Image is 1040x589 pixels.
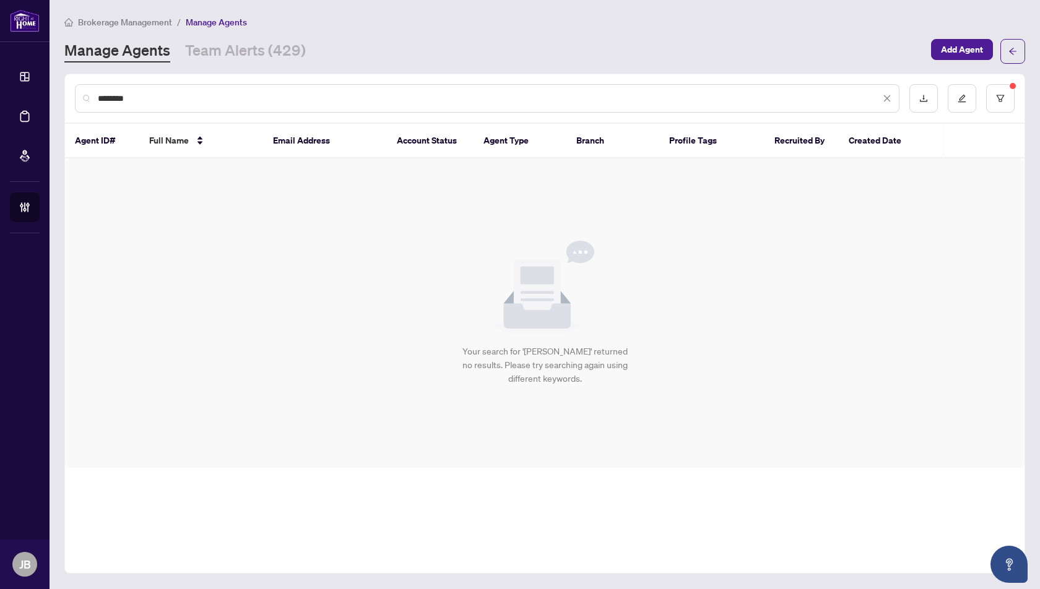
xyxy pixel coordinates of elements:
[941,40,983,59] span: Add Agent
[474,124,566,158] th: Agent Type
[765,124,839,158] th: Recruited By
[10,9,40,32] img: logo
[495,241,594,335] img: Null State Icon
[1008,47,1017,56] span: arrow-left
[931,39,993,60] button: Add Agent
[19,556,31,573] span: JB
[177,15,181,29] li: /
[387,124,474,158] th: Account Status
[986,84,1015,113] button: filter
[839,124,913,158] th: Created Date
[919,94,928,103] span: download
[948,84,976,113] button: edit
[185,40,306,62] a: Team Alerts (429)
[149,134,189,147] span: Full Name
[461,345,629,385] div: Your search for '[PERSON_NAME]' returned no results. Please try searching again using different k...
[139,124,263,158] th: Full Name
[78,17,172,28] span: Brokerage Management
[958,94,966,103] span: edit
[996,94,1005,103] span: filter
[659,124,765,158] th: Profile Tags
[263,124,387,158] th: Email Address
[65,124,139,158] th: Agent ID#
[64,40,170,62] a: Manage Agents
[883,94,891,103] span: close
[990,546,1028,583] button: Open asap
[186,17,247,28] span: Manage Agents
[64,18,73,27] span: home
[909,84,938,113] button: download
[566,124,659,158] th: Branch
